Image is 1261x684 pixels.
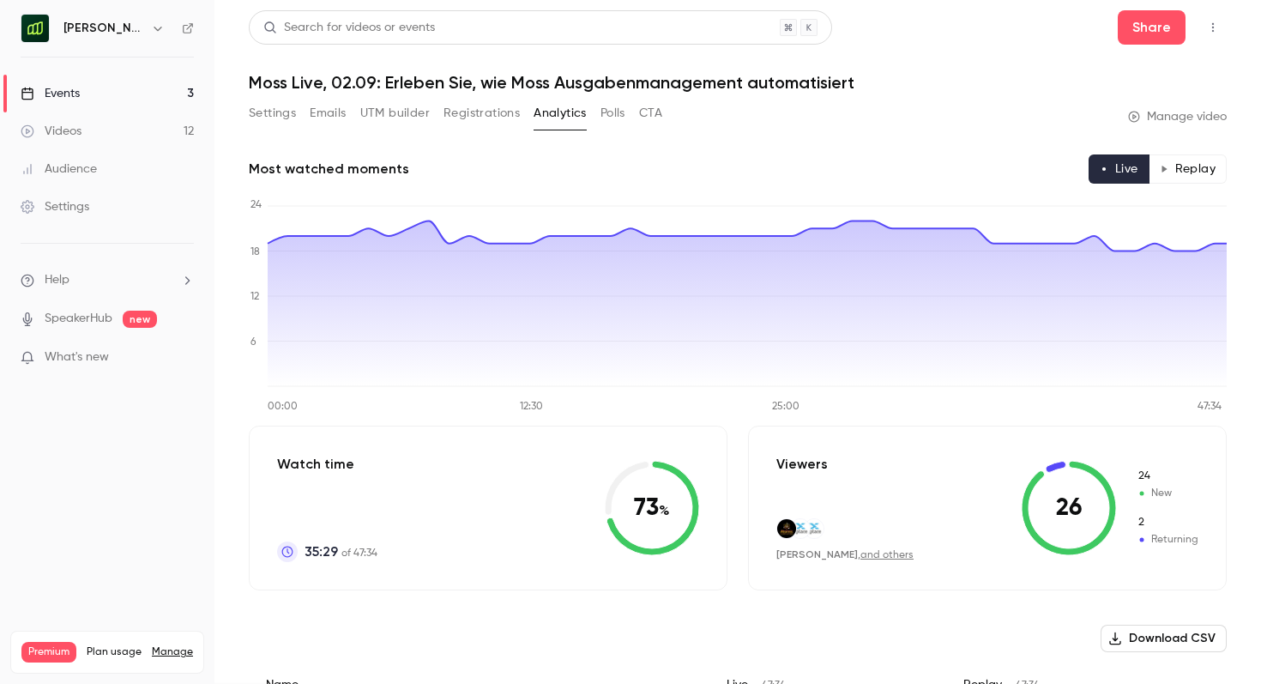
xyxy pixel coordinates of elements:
button: Download CSV [1101,625,1227,652]
div: Events [21,85,80,102]
span: Returning [1137,532,1198,548]
button: CTA [639,100,662,127]
button: UTM builder [360,100,430,127]
span: New [1137,486,1198,501]
button: Settings [249,100,296,127]
tspan: 12:30 [520,402,543,412]
span: Premium [21,642,76,663]
span: new [123,311,157,328]
span: 35:29 [305,542,338,562]
div: Settings [21,198,89,215]
img: atomic-computing.com [777,519,796,538]
span: New [1137,469,1198,484]
tspan: 47:34 [1198,402,1222,412]
button: Share [1118,10,1186,45]
li: help-dropdown-opener [21,271,194,289]
div: Videos [21,123,81,140]
button: Live [1089,154,1149,184]
tspan: 24 [250,200,262,210]
h1: Moss Live, 02.09: Erleben Sie, wie Moss Ausgabenmanagement automatisiert [249,72,1227,93]
img: xplace.de [791,519,810,538]
h2: Most watched moments [249,159,409,179]
img: Moss Deutschland [21,15,49,42]
span: Help [45,271,69,289]
span: What's new [45,348,109,366]
tspan: 18 [250,247,260,257]
span: [PERSON_NAME] [776,548,858,560]
iframe: Noticeable Trigger [173,350,194,366]
div: Audience [21,160,97,178]
span: Plan usage [87,645,142,659]
p: of 47:34 [305,542,377,562]
p: Viewers [776,454,828,475]
p: Watch time [277,454,377,475]
img: xplace.de [805,519,824,538]
h6: [PERSON_NAME] [GEOGRAPHIC_DATA] [63,20,144,37]
a: SpeakerHub [45,310,112,328]
button: Polls [600,100,625,127]
button: Emails [310,100,346,127]
button: Registrations [443,100,520,127]
button: Analytics [534,100,587,127]
button: Replay [1149,154,1227,184]
a: Manage [152,645,193,659]
div: , [776,548,914,562]
div: Search for videos or events [263,19,435,37]
a: and others [860,550,914,560]
a: Manage video [1128,108,1227,125]
tspan: 6 [250,337,256,348]
span: Returning [1137,515,1198,530]
tspan: 12 [250,292,259,302]
tspan: 25:00 [772,402,799,412]
tspan: 00:00 [268,402,298,412]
